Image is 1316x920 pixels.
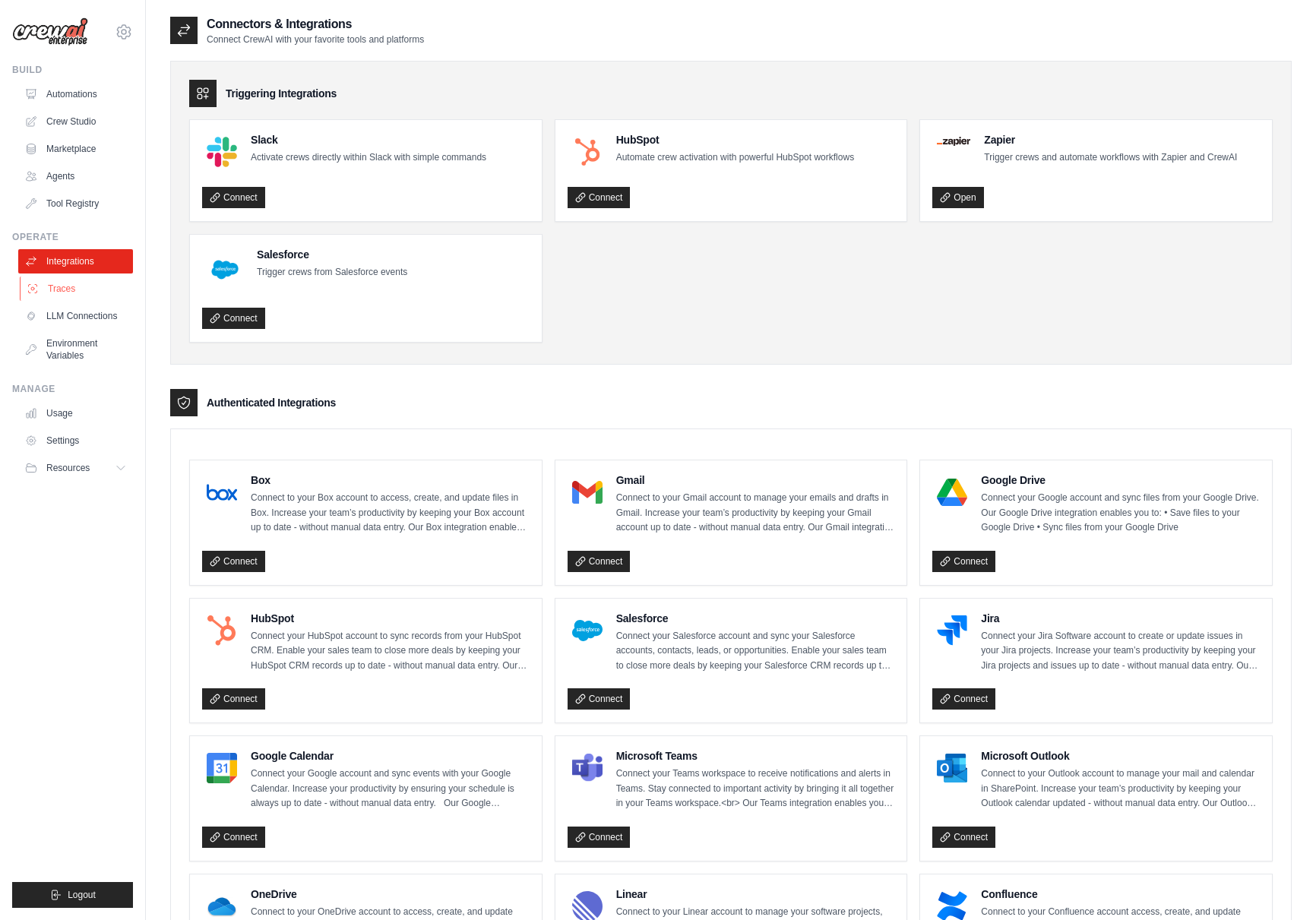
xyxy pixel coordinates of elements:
[18,331,133,368] a: Environment Variables
[932,187,983,208] a: Open
[616,629,895,674] p: Connect your Salesforce account and sync your Salesforce accounts, contacts, leads, or opportunit...
[257,265,407,280] p: Trigger crews from Salesforce events
[251,748,530,764] h4: Google Calendar
[46,462,90,474] span: Resources
[981,611,1260,626] h4: Jira
[932,827,995,848] a: Connect
[207,251,243,288] img: Salesforce Logo
[202,827,265,848] a: Connect
[616,611,895,626] h4: Salesforce
[207,33,424,46] p: Connect CrewAI with your favorite tools and platforms
[568,187,631,208] a: Connect
[207,615,237,646] img: HubSpot Logo
[18,401,133,425] a: Usage
[12,882,133,908] button: Logout
[568,827,631,848] a: Connect
[18,82,133,106] a: Automations
[572,615,603,646] img: Salesforce Logo
[616,491,895,536] p: Connect to your Gmail account to manage your emails and drafts in Gmail. Increase your team’s pro...
[12,64,133,76] div: Build
[568,688,631,710] a: Connect
[616,748,895,764] h4: Microsoft Teams
[981,887,1260,902] h4: Confluence
[981,629,1260,674] p: Connect your Jira Software account to create or update issues in your Jira projects. Increase you...
[18,164,133,188] a: Agents
[937,137,970,146] img: Zapier Logo
[572,137,603,167] img: HubSpot Logo
[12,231,133,243] div: Operate
[981,491,1260,536] p: Connect your Google account and sync files from your Google Drive. Our Google Drive integration e...
[68,889,96,901] span: Logout
[202,551,265,572] a: Connect
[251,132,486,147] h4: Slack
[616,887,895,902] h4: Linear
[937,615,967,646] img: Jira Logo
[207,753,237,783] img: Google Calendar Logo
[18,304,133,328] a: LLM Connections
[251,629,530,674] p: Connect your HubSpot account to sync records from your HubSpot CRM. Enable your sales team to clo...
[12,383,133,395] div: Manage
[937,753,967,783] img: Microsoft Outlook Logo
[937,477,967,507] img: Google Drive Logo
[572,477,603,507] img: Gmail Logo
[616,473,895,488] h4: Gmail
[251,473,530,488] h4: Box
[18,109,133,134] a: Crew Studio
[12,17,88,46] img: Logo
[207,477,237,507] img: Box Logo
[202,688,265,710] a: Connect
[981,473,1260,488] h4: Google Drive
[251,887,530,902] h4: OneDrive
[251,491,530,536] p: Connect to your Box account to access, create, and update files in Box. Increase your team’s prod...
[616,132,854,147] h4: HubSpot
[207,15,424,33] h2: Connectors & Integrations
[572,753,603,783] img: Microsoft Teams Logo
[984,132,1237,147] h4: Zapier
[202,308,265,329] a: Connect
[18,191,133,216] a: Tool Registry
[984,150,1237,166] p: Trigger crews and automate workflows with Zapier and CrewAI
[207,137,237,167] img: Slack Logo
[981,767,1260,811] p: Connect to your Outlook account to manage your mail and calendar in SharePoint. Increase your tea...
[18,249,133,273] a: Integrations
[616,767,895,811] p: Connect your Teams workspace to receive notifications and alerts in Teams. Stay connected to impo...
[251,767,530,811] p: Connect your Google account and sync events with your Google Calendar. Increase your productivity...
[932,688,995,710] a: Connect
[616,150,854,166] p: Automate crew activation with powerful HubSpot workflows
[932,551,995,572] a: Connect
[226,86,337,101] h3: Triggering Integrations
[18,137,133,161] a: Marketplace
[207,395,336,410] h3: Authenticated Integrations
[18,456,133,480] button: Resources
[18,428,133,453] a: Settings
[20,277,134,301] a: Traces
[257,247,407,262] h4: Salesforce
[568,551,631,572] a: Connect
[981,748,1260,764] h4: Microsoft Outlook
[251,150,486,166] p: Activate crews directly within Slack with simple commands
[202,187,265,208] a: Connect
[251,611,530,626] h4: HubSpot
